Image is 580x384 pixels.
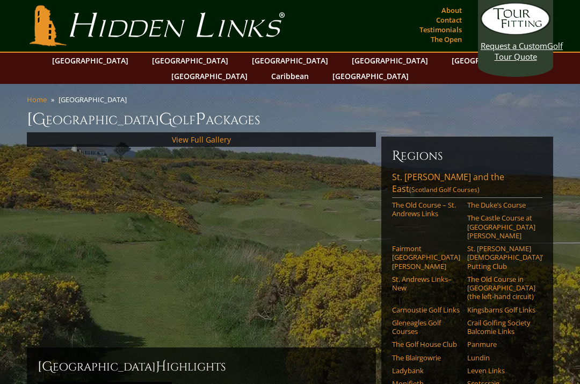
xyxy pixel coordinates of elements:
[59,95,131,104] li: [GEOGRAPHIC_DATA]
[433,12,465,27] a: Contact
[417,22,465,37] a: Testimonials
[467,340,535,349] a: Panmure
[266,68,314,84] a: Caribbean
[147,53,234,68] a: [GEOGRAPHIC_DATA]
[467,318,535,336] a: Crail Golfing Society Balcomie Links
[409,185,480,194] span: (Scotland Golf Courses)
[392,201,460,218] a: The Old Course – St. Andrews Links
[392,305,460,314] a: Carnoustie Golf Links
[172,134,231,145] a: View Full Gallery
[247,53,334,68] a: [GEOGRAPHIC_DATA]
[346,53,433,68] a: [GEOGRAPHIC_DATA]
[481,40,547,51] span: Request a Custom
[38,358,365,375] h2: [GEOGRAPHIC_DATA] ighlights
[392,340,460,349] a: The Golf House Club
[392,171,542,198] a: St. [PERSON_NAME] and the East(Scotland Golf Courses)
[27,95,47,104] a: Home
[392,353,460,362] a: The Blairgowrie
[467,275,535,301] a: The Old Course in [GEOGRAPHIC_DATA] (the left-hand circuit)
[27,109,553,130] h1: [GEOGRAPHIC_DATA] olf ackages
[446,53,533,68] a: [GEOGRAPHIC_DATA]
[467,353,535,362] a: Lundin
[392,244,460,271] a: Fairmont [GEOGRAPHIC_DATA][PERSON_NAME]
[467,366,535,375] a: Leven Links
[467,244,535,271] a: St. [PERSON_NAME] [DEMOGRAPHIC_DATA]’ Putting Club
[327,68,414,84] a: [GEOGRAPHIC_DATA]
[166,68,253,84] a: [GEOGRAPHIC_DATA]
[439,3,465,18] a: About
[481,3,550,62] a: Request a CustomGolf Tour Quote
[47,53,134,68] a: [GEOGRAPHIC_DATA]
[467,201,535,209] a: The Duke’s Course
[156,358,166,375] span: H
[392,275,460,293] a: St. Andrews Links–New
[392,147,542,165] h6: Regions
[195,109,206,130] span: P
[467,305,535,314] a: Kingsbarns Golf Links
[392,366,460,375] a: Ladybank
[392,318,460,336] a: Gleneagles Golf Courses
[467,214,535,240] a: The Castle Course at [GEOGRAPHIC_DATA][PERSON_NAME]
[159,109,172,130] span: G
[428,32,465,47] a: The Open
